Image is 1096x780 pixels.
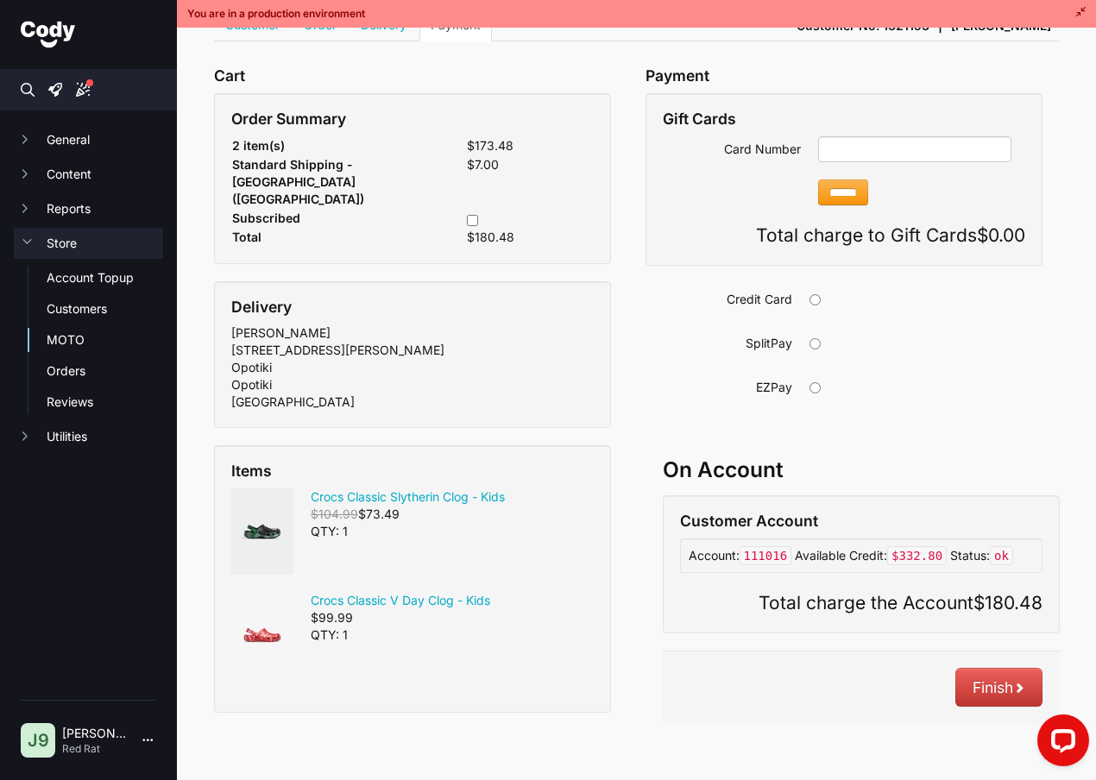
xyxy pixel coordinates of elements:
img: crocs-classic-v-day-clog-kids-cherry-red-front-58911.png [231,592,293,678]
button: Store [14,228,163,259]
th: Total [231,228,394,247]
iframe: LiveChat chat widget [1024,708,1096,780]
div: $99.99 [311,609,490,626]
td: $7.00 [394,155,594,209]
p: Total charge to Gift Cards [663,223,1025,248]
button: Finish [955,668,1042,707]
p: Total charge the Account [680,590,1042,616]
td: $180.48 [394,228,594,247]
strong: $0.00 [977,224,1025,246]
label: SplitPay [654,330,792,352]
th: Standard Shipping - [GEOGRAPHIC_DATA] ([GEOGRAPHIC_DATA]) [231,155,394,209]
label: Credit Card [654,286,792,308]
button: Content [14,159,163,190]
label: EZPay [654,374,792,396]
a: Customers [47,300,163,318]
code: 111016 [740,546,792,565]
h4: Delivery [231,299,594,316]
a: Crocs Classic Slytherin Clog - Kids [311,489,505,504]
label: Card Number [663,136,801,158]
th: Subscribed [231,209,394,228]
button: Utilities [14,421,163,452]
h4: Customer Account [680,513,1042,530]
div: $73.49 [311,506,505,523]
div: QTY: 1 [311,626,490,644]
th: 2 item(s) [231,136,394,155]
h4: Payment [646,67,1042,85]
code: ok [990,546,1013,565]
span: $104.99 [311,506,358,521]
div: Account: [680,538,1042,573]
div: QTY: 1 [311,523,505,540]
p: Red Rat [62,742,129,756]
h4: Order Summary [231,110,594,128]
div: [PERSON_NAME] [STREET_ADDRESS][PERSON_NAME] Opotiki Opotiki [GEOGRAPHIC_DATA] [231,324,594,411]
code: $332.80 [887,546,947,565]
span: Status: [950,548,1013,563]
h4: Cart [214,67,611,85]
span: Available Credit: [795,548,947,563]
span: You are in a production environment [187,7,365,21]
a: MOTO [47,331,163,349]
h4: Gift Cards [663,110,1025,128]
a: Reviews [47,393,163,411]
a: Crocs Classic V Day Clog - Kids [311,593,490,607]
button: Reports [14,193,163,224]
strong: $180.48 [973,592,1042,613]
a: Orders [47,362,163,380]
button: General [14,124,163,155]
h4: Items [231,462,594,480]
td: $173.48 [394,136,594,155]
p: [PERSON_NAME] | 9513 [62,725,129,742]
a: Account Topup [47,269,163,286]
h3: On Account [663,452,1060,487]
img: crocs-classic-slytherin-clog-kids-multi-front-58301.jpg [231,488,293,575]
